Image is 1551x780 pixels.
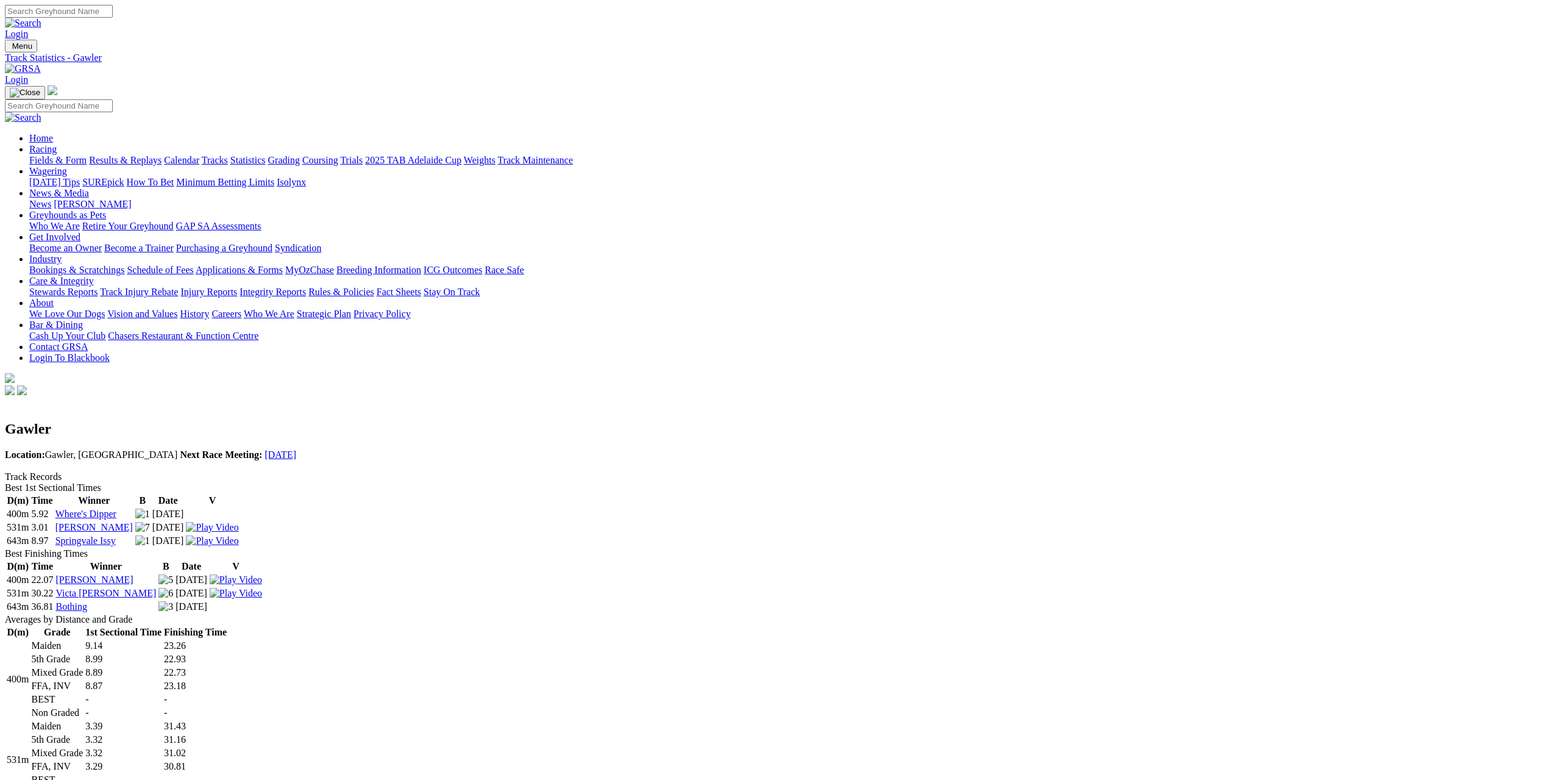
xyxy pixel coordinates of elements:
[29,155,1546,166] div: Racing
[29,155,87,165] a: Fields & Form
[55,495,133,507] th: Winner
[176,177,274,187] a: Minimum Betting Limits
[85,640,162,652] td: 9.14
[186,522,238,532] a: View replay
[176,588,207,598] text: [DATE]
[210,588,262,598] a: View replay
[31,588,53,598] text: 30.22
[29,331,1546,342] div: Bar & Dining
[6,495,29,507] th: D(m)
[277,177,306,187] a: Isolynx
[424,265,482,275] a: ICG Outcomes
[163,680,227,692] td: 23.18
[163,653,227,665] td: 22.93
[180,287,237,297] a: Injury Reports
[152,535,184,546] text: [DATE]
[135,535,150,546] img: 1
[85,720,162,732] td: 3.39
[85,667,162,679] td: 8.89
[29,166,67,176] a: Wagering
[104,243,174,253] a: Become a Trainer
[163,693,227,706] td: -
[210,574,262,585] img: Play Video
[176,574,207,585] text: [DATE]
[5,548,1546,559] div: Best Finishing Times
[163,747,227,759] td: 31.02
[163,667,227,679] td: 22.73
[29,177,1546,188] div: Wagering
[5,482,1546,493] div: Best 1st Sectional Times
[158,574,173,585] img: 5
[82,177,124,187] a: SUREpick
[85,707,162,719] td: -
[308,287,374,297] a: Rules & Policies
[29,243,102,253] a: Become an Owner
[230,155,266,165] a: Statistics
[5,99,113,112] input: Search
[29,221,80,231] a: Who We Are
[12,41,32,51] span: Menu
[302,155,338,165] a: Coursing
[5,52,1546,63] a: Track Statistics - Gawler
[30,653,83,665] td: 5th Grade
[85,626,162,639] th: 1st Sectional Time
[54,199,131,209] a: [PERSON_NAME]
[180,449,262,460] b: Next Race Meeting:
[29,309,1546,320] div: About
[85,693,162,706] td: -
[353,309,411,319] a: Privacy Policy
[176,601,207,612] text: [DATE]
[163,720,227,732] td: 31.43
[163,760,227,773] td: 30.81
[10,88,40,98] img: Close
[31,509,48,519] text: 5.92
[5,449,45,460] b: Location:
[29,265,124,275] a: Bookings & Scratchings
[163,640,227,652] td: 23.26
[31,574,53,585] text: 22.07
[5,112,41,123] img: Search
[163,734,227,746] td: 31.16
[17,385,27,395] img: twitter.svg
[31,522,48,532] text: 3.01
[152,495,185,507] th: Date
[85,760,162,773] td: 3.29
[30,693,83,706] td: BEST
[30,680,83,692] td: FFA, INV
[180,309,209,319] a: History
[5,614,1546,625] div: Averages by Distance and Grade
[135,495,151,507] th: B
[127,177,174,187] a: How To Bet
[264,449,296,460] a: [DATE]
[85,734,162,746] td: 3.32
[85,653,162,665] td: 8.99
[268,155,300,165] a: Grading
[108,331,258,341] a: Chasers Restaurant & Function Centre
[186,535,238,546] img: Play Video
[5,18,41,29] img: Search
[30,760,83,773] td: FFA, INV
[244,309,294,319] a: Who We Are
[55,522,133,532] a: [PERSON_NAME]
[5,86,45,99] button: Toggle navigation
[30,707,83,719] td: Non Graded
[175,560,208,573] th: Date
[185,495,239,507] th: V
[55,560,157,573] th: Winner
[29,199,51,209] a: News
[30,560,54,573] th: Time
[163,707,227,719] td: -
[6,587,29,599] td: 531m
[55,574,133,585] a: [PERSON_NAME]
[152,522,184,532] text: [DATE]
[202,155,228,165] a: Tracks
[29,352,110,363] a: Login To Blackbook
[31,601,53,612] text: 36.81
[424,287,480,297] a: Stay On Track
[484,265,524,275] a: Race Safe
[163,626,227,639] th: Finishing Time
[29,199,1546,210] div: News & Media
[211,309,241,319] a: Careers
[85,680,162,692] td: 8.87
